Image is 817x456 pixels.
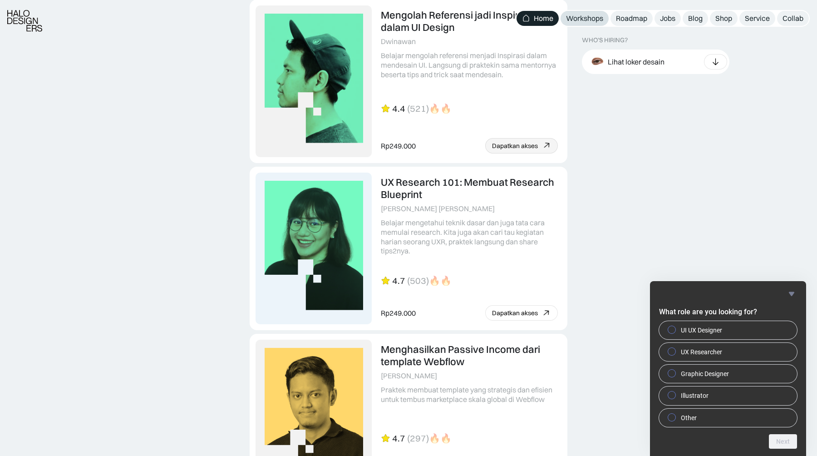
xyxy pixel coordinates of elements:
a: Dapatkan akses [485,305,558,321]
h2: What role are you looking for? [659,307,797,317]
div: What role are you looking for? [659,288,797,449]
span: UX Researcher [681,347,722,357]
div: Jobs [660,14,675,23]
div: Workshops [566,14,603,23]
div: What role are you looking for? [659,321,797,427]
div: Dapatkan akses [492,309,538,317]
a: Jobs [655,11,681,26]
button: Hide survey [786,288,797,299]
span: Illustrator [681,391,709,400]
a: Service [739,11,775,26]
div: Home [534,14,553,23]
div: Rp249.000 [381,308,416,318]
span: Other [681,413,697,422]
div: Blog [688,14,703,23]
a: Collab [777,11,809,26]
span: Graphic Designer [681,369,729,378]
div: Lihat loker desain [608,57,664,66]
a: Workshops [561,11,609,26]
a: Shop [710,11,738,26]
a: Blog [683,11,708,26]
div: Shop [715,14,732,23]
a: Dapatkan akses [485,138,558,154]
span: UI UX Designer [681,326,722,335]
a: Roadmap [610,11,653,26]
div: WHO’S HIRING? [582,36,628,44]
div: Collab [783,14,803,23]
div: Dapatkan akses [492,142,538,150]
div: Roadmap [616,14,647,23]
button: Next question [769,434,797,449]
div: Rp249.000 [381,141,416,151]
div: Service [745,14,770,23]
a: Home [517,11,559,26]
